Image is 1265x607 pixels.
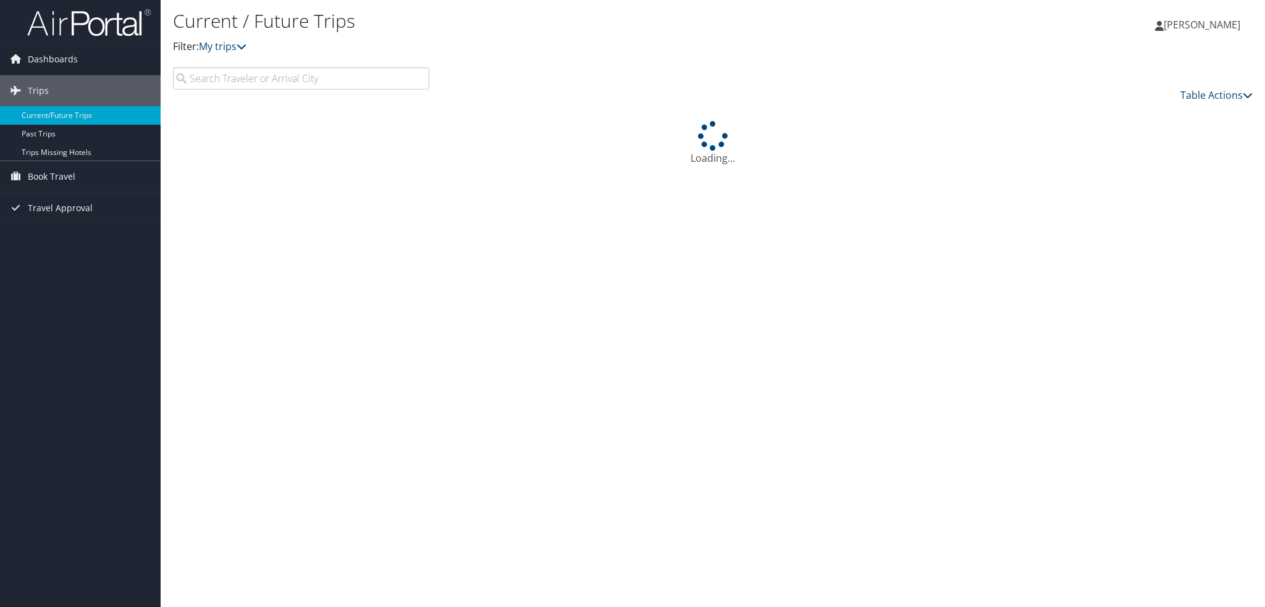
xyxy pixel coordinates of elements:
[28,193,93,224] span: Travel Approval
[1155,6,1253,43] a: [PERSON_NAME]
[28,75,49,106] span: Trips
[173,121,1253,165] div: Loading...
[1164,18,1240,31] span: [PERSON_NAME]
[173,8,893,34] h1: Current / Future Trips
[27,8,151,37] img: airportal-logo.png
[28,161,75,192] span: Book Travel
[173,39,893,55] p: Filter:
[199,40,246,53] a: My trips
[28,44,78,75] span: Dashboards
[1180,88,1253,102] a: Table Actions
[173,67,429,90] input: Search Traveler or Arrival City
